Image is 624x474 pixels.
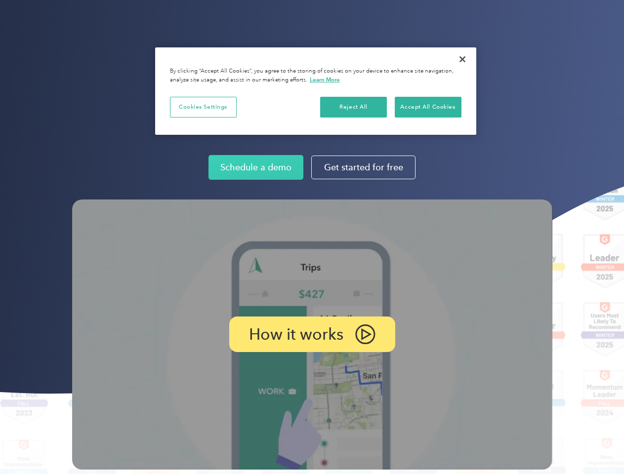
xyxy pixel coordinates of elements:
[208,155,303,180] a: Schedule a demo
[395,97,461,118] button: Accept All Cookies
[249,328,343,340] p: How it works
[155,47,476,135] div: Privacy
[170,67,461,84] div: By clicking “Accept All Cookies”, you agree to the storing of cookies on your device to enhance s...
[311,156,416,179] a: Get started for free
[320,97,387,118] button: Reject All
[452,48,473,70] button: Close
[170,97,237,118] button: Cookies Settings
[310,76,340,83] a: More information about your privacy, opens in a new tab
[155,47,476,135] div: Cookie banner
